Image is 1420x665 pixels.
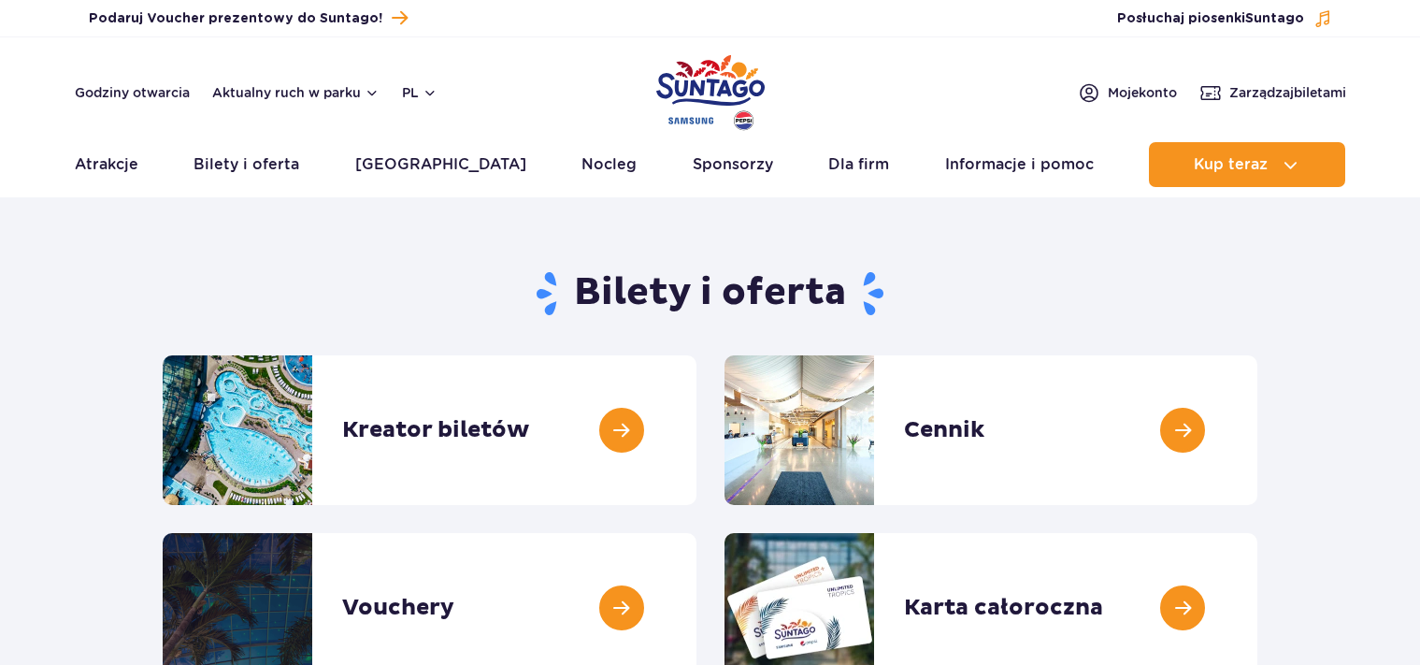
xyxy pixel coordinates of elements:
span: Kup teraz [1194,156,1268,173]
a: Informacje i pomoc [945,142,1094,187]
span: Moje konto [1108,83,1177,102]
button: pl [402,83,437,102]
a: Podaruj Voucher prezentowy do Suntago! [89,6,408,31]
a: Dla firm [828,142,889,187]
a: Bilety i oferta [194,142,299,187]
a: Atrakcje [75,142,138,187]
span: Suntago [1245,12,1304,25]
span: Podaruj Voucher prezentowy do Suntago! [89,9,382,28]
a: Zarządzajbiletami [1199,81,1346,104]
button: Aktualny ruch w parku [212,85,380,100]
h1: Bilety i oferta [163,269,1257,318]
button: Kup teraz [1149,142,1345,187]
a: Mojekonto [1078,81,1177,104]
a: Sponsorzy [693,142,773,187]
span: Posłuchaj piosenki [1117,9,1304,28]
a: [GEOGRAPHIC_DATA] [355,142,526,187]
a: Park of Poland [656,47,765,133]
span: Zarządzaj biletami [1229,83,1346,102]
a: Nocleg [581,142,637,187]
a: Godziny otwarcia [75,83,190,102]
button: Posłuchaj piosenkiSuntago [1117,9,1332,28]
